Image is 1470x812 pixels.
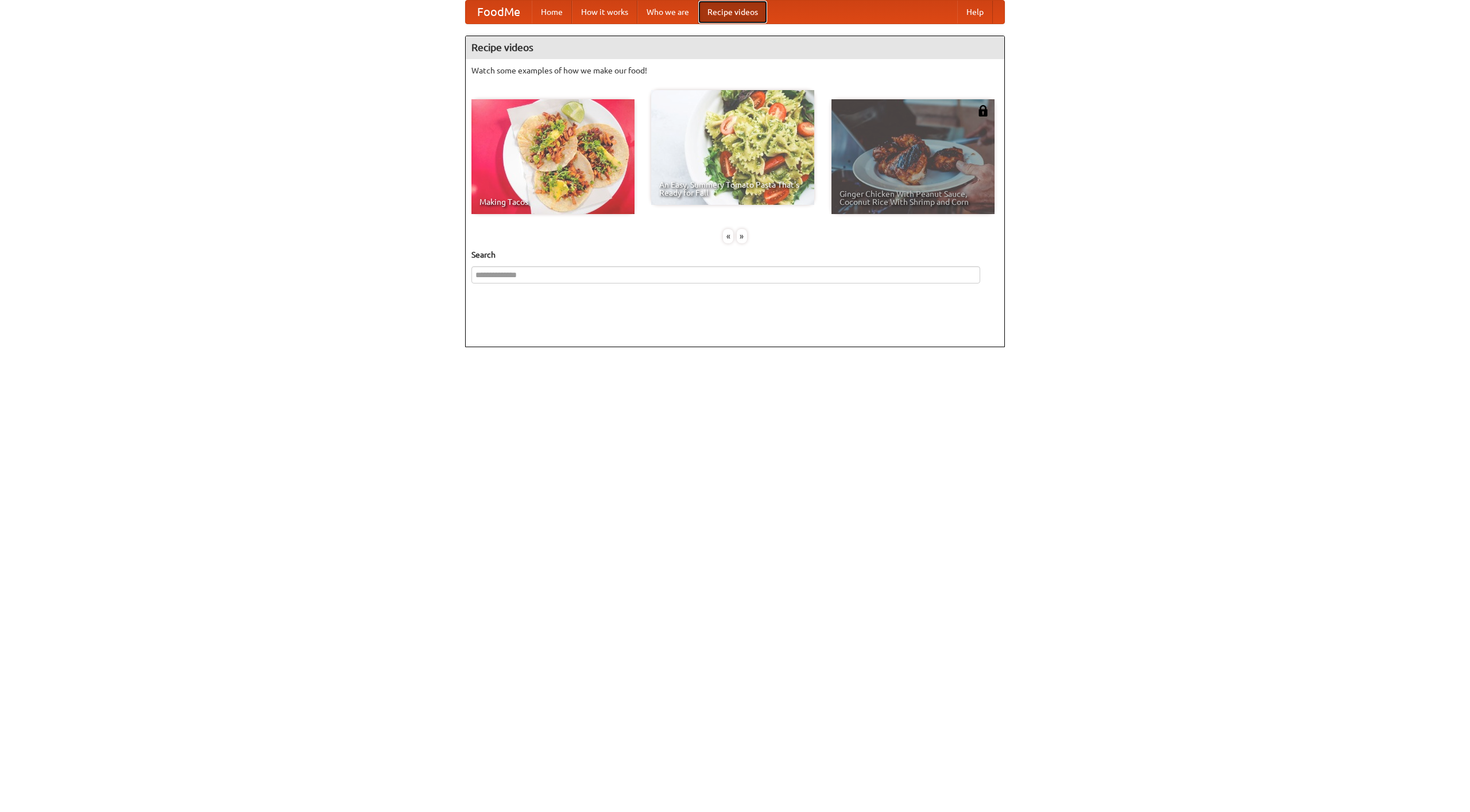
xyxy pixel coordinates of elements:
span: Making Tacos [479,198,626,206]
a: Making Tacos [471,99,635,214]
span: An Easy, Summery Tomato Pasta That's Ready for Fall [659,181,806,197]
h4: Recipe videos [466,36,1004,59]
h5: Search [471,249,999,261]
img: 483408.png [977,105,989,116]
div: « [723,229,733,243]
a: Recipe videos [698,1,767,24]
a: Help [957,1,993,24]
a: FoodMe [466,1,532,24]
a: How it works [572,1,637,24]
div: » [737,229,747,243]
a: Home [532,1,572,24]
a: Who we are [637,1,698,24]
p: Watch some examples of how we make our food! [471,65,999,76]
a: An Easy, Summery Tomato Pasta That's Ready for Fall [651,90,814,205]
